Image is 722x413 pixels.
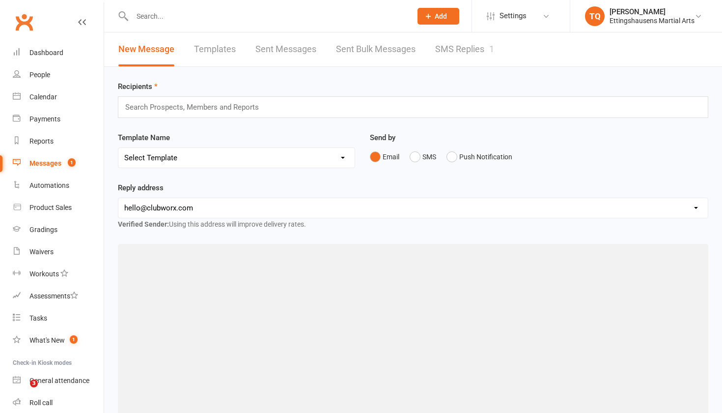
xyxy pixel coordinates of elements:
div: Ettingshausens Martial Arts [610,16,694,25]
div: Messages [29,159,61,167]
div: What's New [29,336,65,344]
input: Search... [129,9,405,23]
a: Messages 1 [13,152,104,175]
a: Sent Bulk Messages [336,32,416,66]
span: 3 [30,380,38,387]
div: [PERSON_NAME] [610,7,694,16]
a: Payments [13,108,104,130]
a: SMS Replies1 [435,32,494,66]
a: People [13,64,104,86]
div: Product Sales [29,204,72,211]
a: Waivers [13,241,104,263]
span: Using this address will improve delivery rates. [118,220,306,228]
a: Clubworx [12,10,36,34]
label: Recipients [118,81,158,92]
a: General attendance kiosk mode [13,370,104,392]
button: Email [370,147,399,166]
a: Workouts [13,263,104,285]
a: Reports [13,130,104,152]
div: Waivers [29,248,54,256]
a: Tasks [13,307,104,329]
div: General attendance [29,377,89,384]
a: Calendar [13,86,104,108]
label: Reply address [118,182,164,194]
a: Sent Messages [255,32,316,66]
div: Roll call [29,399,53,407]
div: Tasks [29,314,47,322]
div: Dashboard [29,49,63,57]
div: Calendar [29,93,57,101]
button: Push Notification [446,147,512,166]
div: Workouts [29,270,59,278]
div: 1 [489,44,494,54]
a: Dashboard [13,42,104,64]
a: Product Sales [13,197,104,219]
div: TQ [585,6,605,26]
a: Templates [194,32,236,66]
input: Search Prospects, Members and Reports [124,101,269,114]
span: 1 [70,335,78,344]
div: Assessments [29,292,78,300]
div: Payments [29,115,60,123]
a: Automations [13,175,104,197]
div: Gradings [29,226,57,234]
span: Add [435,12,447,20]
a: New Message [118,32,174,66]
div: People [29,71,50,79]
div: Reports [29,137,54,145]
label: Send by [370,132,395,144]
strong: Verified Sender: [118,220,169,228]
span: 1 [68,158,76,167]
iframe: Intercom live chat [10,380,33,403]
a: What's New1 [13,329,104,352]
span: Settings [500,5,527,27]
div: Automations [29,181,69,189]
a: Gradings [13,219,104,241]
button: SMS [410,147,436,166]
a: Assessments [13,285,104,307]
button: Add [417,8,459,25]
label: Template Name [118,132,170,144]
